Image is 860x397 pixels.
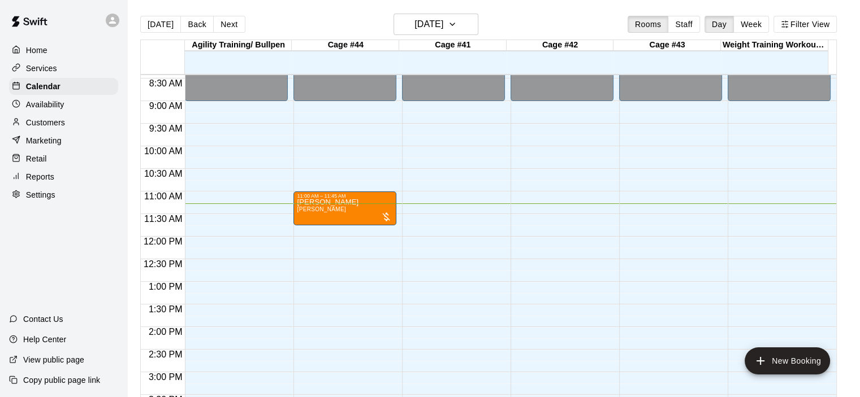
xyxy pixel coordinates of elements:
button: Next [213,16,245,33]
span: 12:30 PM [141,259,185,269]
span: 10:30 AM [141,169,185,178]
div: Cage #41 [399,40,507,51]
span: 3:00 PM [146,372,185,382]
p: Customers [26,117,65,128]
a: Marketing [9,132,118,149]
p: Help Center [23,334,66,345]
p: View public page [23,354,84,365]
div: 11:00 AM – 11:45 AM [297,193,393,199]
span: 2:30 PM [146,350,185,359]
p: Contact Us [23,313,63,325]
a: Availability [9,96,118,113]
div: Cage #44 [292,40,399,51]
span: 1:00 PM [146,282,185,291]
div: Agility Training/ Bullpen [185,40,292,51]
button: Back [180,16,214,33]
a: Retail [9,150,118,167]
span: 11:30 AM [141,214,185,224]
a: Settings [9,186,118,203]
button: Day [705,16,734,33]
button: Rooms [628,16,668,33]
p: Marketing [26,135,62,146]
button: add [745,347,830,374]
p: Copy public page link [23,374,100,386]
p: Reports [26,171,54,182]
a: Services [9,60,118,77]
button: [DATE] [140,16,181,33]
a: Calendar [9,78,118,95]
p: Calendar [26,81,60,92]
a: Reports [9,168,118,185]
span: 1:30 PM [146,304,185,314]
span: 9:00 AM [146,101,185,111]
button: Staff [668,16,700,33]
span: 12:00 PM [141,237,185,246]
span: 10:00 AM [141,146,185,156]
div: 11:00 AM – 11:45 AM: Kevin Keller [293,191,396,225]
p: Home [26,45,47,56]
button: Filter View [773,16,837,33]
p: Services [26,63,57,74]
div: Cage #42 [507,40,614,51]
p: Settings [26,189,55,200]
h6: [DATE] [414,16,443,32]
div: Weight Training Workout Area [721,40,828,51]
a: Home [9,42,118,59]
span: [PERSON_NAME] [297,206,346,212]
a: Customers [9,114,118,131]
span: 11:00 AM [141,191,185,201]
span: 9:30 AM [146,124,185,133]
p: Retail [26,153,47,164]
p: Availability [26,99,64,110]
div: Cage #43 [613,40,721,51]
button: Week [733,16,769,33]
button: [DATE] [394,14,478,35]
span: 8:30 AM [146,78,185,88]
span: 2:00 PM [146,327,185,337]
